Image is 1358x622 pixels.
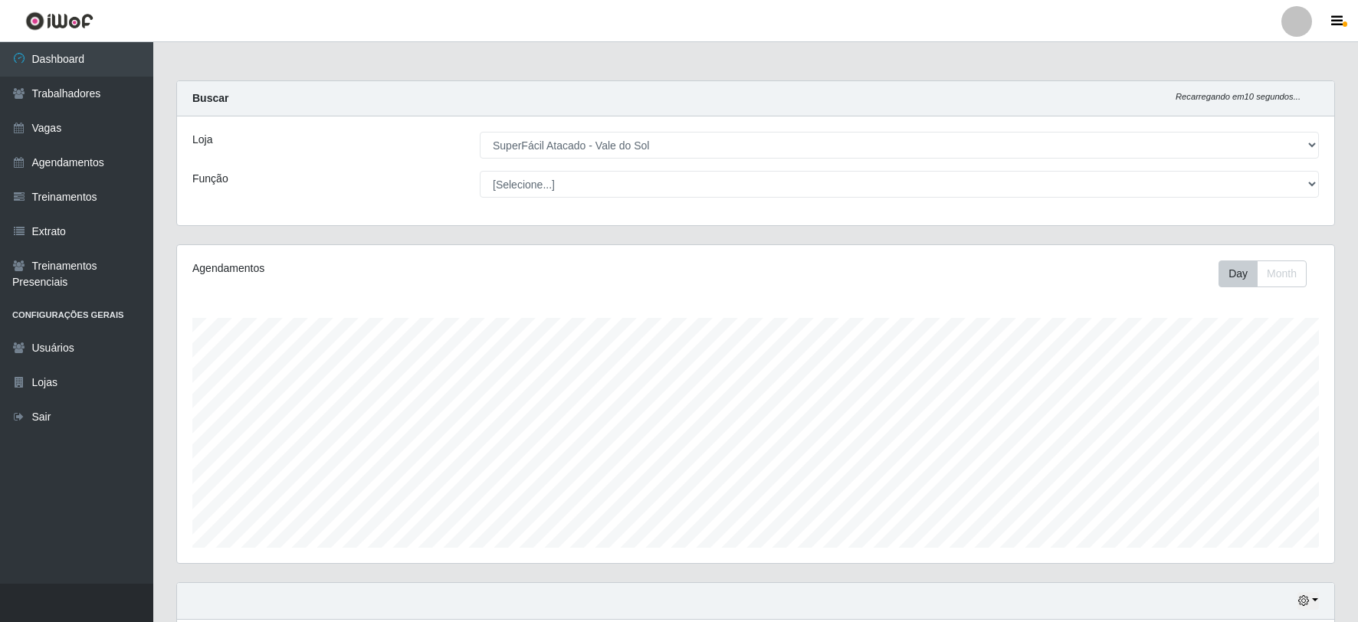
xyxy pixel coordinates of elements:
label: Função [192,171,228,187]
img: CoreUI Logo [25,11,93,31]
label: Loja [192,132,212,148]
div: First group [1219,260,1307,287]
button: Day [1219,260,1258,287]
i: Recarregando em 10 segundos... [1176,92,1301,101]
button: Month [1257,260,1307,287]
div: Toolbar with button groups [1219,260,1319,287]
strong: Buscar [192,92,228,104]
div: Agendamentos [192,260,648,277]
